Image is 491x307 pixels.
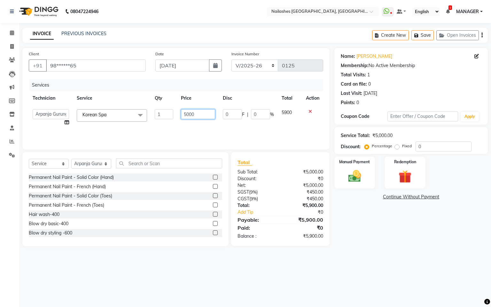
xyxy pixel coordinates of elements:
div: No Active Membership [341,62,481,69]
div: Discount: [233,175,280,182]
a: 3 [446,9,450,14]
th: Service [73,91,151,105]
div: ₹0 [288,209,328,216]
span: % [270,111,274,118]
input: Enter Offer / Coupon Code [387,111,458,121]
div: Permanent Nail Paint - Solid Color (Hand) [29,174,114,181]
div: Services [29,79,328,91]
span: MANAGER [456,8,479,15]
span: 5900 [282,110,292,115]
div: ( ) [233,196,280,202]
div: Total Visits: [341,72,366,78]
label: Date [155,51,164,57]
label: Fixed [402,143,412,149]
div: ₹5,000.00 [372,132,393,139]
span: F [242,111,245,118]
th: Disc [219,91,278,105]
div: Permanent Nail Paint - French (Hand) [29,183,106,190]
div: Payable: [233,216,280,224]
div: Membership: [341,62,369,69]
button: Apply [461,112,479,121]
th: Qty [151,91,177,105]
div: ( ) [233,189,280,196]
img: _gift.svg [394,169,416,185]
div: Balance : [233,233,280,240]
button: Save [411,30,434,40]
div: Card on file: [341,81,367,88]
div: 0 [368,81,371,88]
span: SGST [238,189,249,195]
div: ₹5,900.00 [280,202,328,209]
input: Search or Scan [116,158,222,168]
div: 1 [367,72,370,78]
img: logo [16,3,60,20]
div: ₹5,900.00 [280,216,328,224]
img: _cash.svg [344,169,365,184]
span: Total [238,159,252,166]
div: Total: [233,202,280,209]
label: Invoice Number [231,51,259,57]
button: Open Invoices [436,30,479,40]
span: 9% [250,189,256,195]
button: +91 [29,59,47,72]
div: Sub Total: [233,169,280,175]
div: Name: [341,53,355,60]
div: Service Total: [341,132,370,139]
a: Continue Without Payment [336,194,487,200]
div: Points: [341,99,355,106]
div: Hair wash-400 [29,211,59,218]
div: ₹5,000.00 [280,169,328,175]
input: Search by Name/Mobile/Email/Code [46,59,146,72]
div: ₹5,000.00 [280,182,328,189]
label: Redemption [394,159,416,165]
div: ₹0 [280,175,328,182]
b: 08047224946 [70,3,98,20]
button: Create New [372,30,409,40]
a: x [106,112,109,118]
div: Last Visit: [341,90,362,97]
a: PREVIOUS INVOICES [61,31,106,36]
span: CGST [238,196,249,202]
label: Manual Payment [339,159,370,165]
th: Total [278,91,302,105]
span: Korean Spa [82,112,106,118]
div: Permanent Nail Paint - Solid Color (Toes) [29,193,112,199]
div: Blow dry basic-400 [29,220,68,227]
div: Coupon Code [341,113,388,120]
div: Paid: [233,224,280,232]
span: | [247,111,248,118]
label: Percentage [372,143,392,149]
a: [PERSON_NAME] [356,53,392,60]
a: Add Tip [233,209,288,216]
div: Permanent Nail Paint - French (Toes) [29,202,104,209]
label: Client [29,51,39,57]
div: Net: [233,182,280,189]
div: Blow dry styling -600 [29,230,72,236]
span: 9% [251,196,257,201]
th: Action [302,91,323,105]
div: ₹450.00 [280,189,328,196]
div: [DATE] [363,90,377,97]
div: ₹450.00 [280,196,328,202]
div: 0 [356,99,359,106]
th: Technician [29,91,73,105]
span: 3 [448,5,452,10]
th: Price [177,91,219,105]
div: Discount: [341,143,361,150]
div: ₹0 [280,224,328,232]
a: INVOICE [30,28,54,40]
div: ₹5,900.00 [280,233,328,240]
